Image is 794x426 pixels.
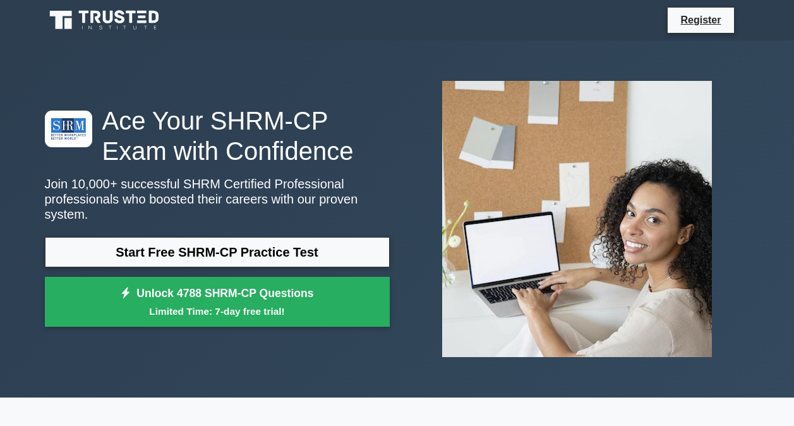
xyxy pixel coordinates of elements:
[45,106,390,166] h1: Ace Your SHRM-CP Exam with Confidence
[45,277,390,327] a: Unlock 4788 SHRM-CP QuestionsLimited Time: 7-day free trial!
[673,12,728,28] a: Register
[45,237,390,267] a: Start Free SHRM-CP Practice Test
[61,304,374,319] small: Limited Time: 7-day free trial!
[45,176,390,222] p: Join 10,000+ successful SHRM Certified Professional professionals who boosted their careers with ...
